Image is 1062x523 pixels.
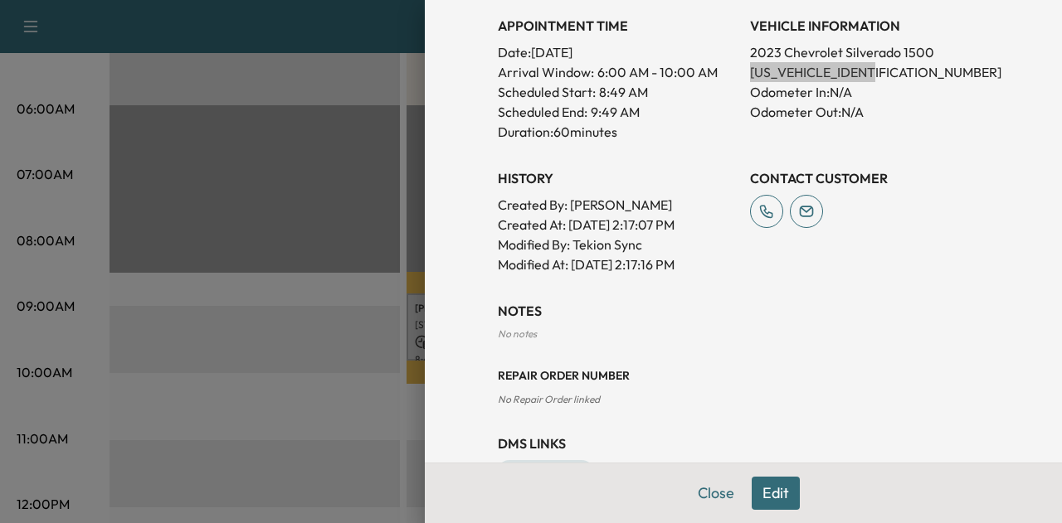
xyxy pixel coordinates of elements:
[750,82,989,102] p: Odometer In: N/A
[752,477,800,510] button: Edit
[498,215,737,235] p: Created At : [DATE] 2:17:07 PM
[597,62,718,82] span: 6:00 AM - 10:00 AM
[591,102,640,122] p: 9:49 AM
[498,460,593,483] a: Appointment
[498,433,989,453] h3: DMS Links
[599,82,648,102] p: 8:49 AM
[498,235,737,254] p: Modified By : Tekion Sync
[750,102,989,122] p: Odometer Out: N/A
[687,477,745,510] button: Close
[498,367,989,384] h3: Repair Order number
[750,62,989,82] p: [US_VEHICLE_IDENTIFICATION_NUMBER]
[498,327,989,341] div: No notes
[498,168,737,188] h3: History
[750,16,989,36] h3: VEHICLE INFORMATION
[498,82,596,102] p: Scheduled Start:
[498,301,989,321] h3: NOTES
[498,195,737,215] p: Created By : [PERSON_NAME]
[498,16,737,36] h3: APPOINTMENT TIME
[498,122,737,142] p: Duration: 60 minutes
[498,42,737,62] p: Date: [DATE]
[498,62,737,82] p: Arrival Window:
[498,102,587,122] p: Scheduled End:
[750,42,989,62] p: 2023 Chevrolet Silverado 1500
[750,168,989,188] h3: CONTACT CUSTOMER
[498,393,600,405] span: No Repair Order linked
[498,254,737,274] p: Modified At : [DATE] 2:17:16 PM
